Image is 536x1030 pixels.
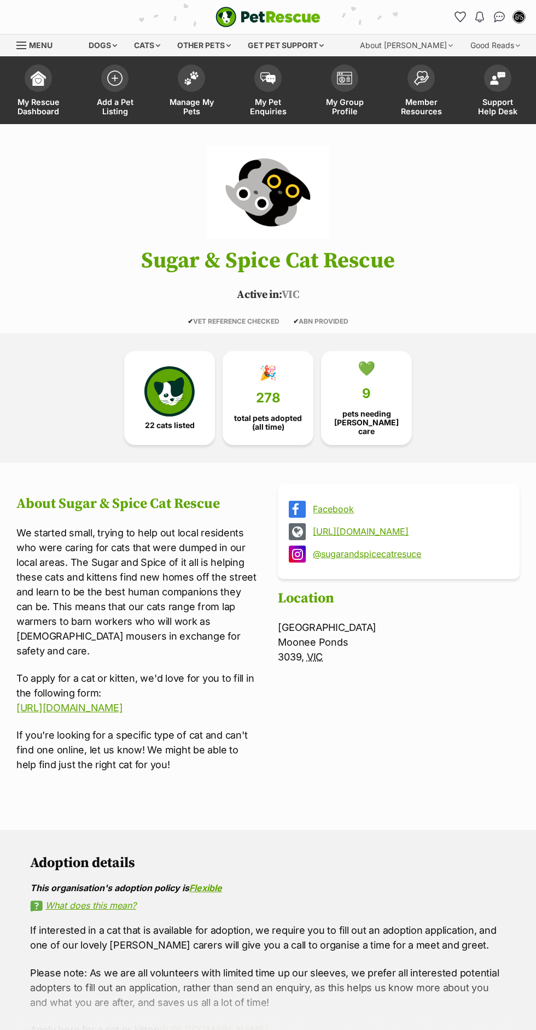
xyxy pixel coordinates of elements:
[215,7,321,27] img: logo-e224e6f780fb5917bec1dbf3a21bbac754714ae5b6737aabdf751b685950b380.svg
[31,71,46,86] img: dashboard-icon-eb2f2d2d3e046f16d808141f083e7271f6b2e854fb5c12c21221c1fb7104beca.svg
[14,97,63,116] span: My Rescue Dashboard
[510,8,528,26] button: My account
[16,496,258,512] h2: About Sugar & Spice Cat Rescue
[170,34,238,56] div: Other pets
[30,923,506,952] p: If interested in a cat that is available for adoption, we require you to fill out an adoption app...
[184,71,199,85] img: manage-my-pets-icon-02211641906a0b7f246fdf0571729dbe1e7629f14944591b6c1af311fb30b64b.svg
[188,317,279,325] span: VET REFERENCE CHECKED
[243,97,293,116] span: My Pet Enquiries
[215,7,321,27] a: PetRescue
[77,59,153,124] a: Add a Pet Listing
[313,504,504,514] a: Facebook
[16,728,258,772] p: If you're looking for a specific type of cat and can't find one online, let us know! We might be ...
[413,71,429,85] img: member-resources-icon-8e73f808a243e03378d46382f2149f9095a855e16c252ad45f914b54edf8863c.svg
[206,146,330,239] img: Sugar & Spice Cat Rescue
[16,525,258,658] p: We started small, trying to help out local residents who were caring for cats that were dumped in...
[352,34,461,56] div: About [PERSON_NAME]
[144,366,195,417] img: cat-icon-068c71abf8fe30c970a85cd354bc8e23425d12f6e8612795f06af48be43a487a.svg
[293,317,348,325] span: ABN PROVIDED
[293,317,299,325] icon: ✔
[494,11,505,22] img: chat-41dd97257d64d25036548639549fe6c8038ab92f7586957e7f3b1b290dea8141.svg
[362,386,371,401] span: 9
[451,8,528,26] ul: Account quick links
[259,365,277,381] div: 🎉
[471,8,488,26] button: Notifications
[278,651,304,663] span: 3039,
[153,59,230,124] a: Manage My Pets
[463,34,528,56] div: Good Reads
[451,8,469,26] a: Favourites
[475,11,484,22] img: notifications-46538b983faf8c2785f20acdc204bb7945ddae34d4c08c2a6579f10ce5e182be.svg
[256,390,281,406] span: 278
[107,71,123,86] img: add-pet-listing-icon-0afa8454b4691262ce3f59096e99ab1cd57d4a30225e0717b998d2c9b9846f56.svg
[16,34,60,54] a: Menu
[330,409,403,436] span: pets needing [PERSON_NAME] care
[473,97,522,116] span: Support Help Desk
[30,883,506,893] div: This organisation's adoption policy is
[223,351,313,445] a: 🎉 278 total pets adopted (all time)
[167,97,216,116] span: Manage My Pets
[337,72,352,85] img: group-profile-icon-3fa3cf56718a62981997c0bc7e787c4b2cf8bcc04b72c1350f741eb67cf2f40e.svg
[30,855,506,871] h2: Adoption details
[278,590,520,607] h2: Location
[358,360,375,377] div: 💚
[81,34,125,56] div: Dogs
[240,34,331,56] div: Get pet support
[232,414,304,431] span: total pets adopted (all time)
[126,34,168,56] div: Cats
[306,59,383,124] a: My Group Profile
[459,59,536,124] a: Support Help Desk
[230,59,306,124] a: My Pet Enquiries
[313,549,504,559] a: @sugarandspicecatresuce
[321,351,412,445] a: 💚 9 pets needing [PERSON_NAME] care
[278,636,348,648] span: Moonee Ponds
[30,900,506,910] a: What does this mean?
[490,72,505,85] img: help-desk-icon-fdf02630f3aa405de69fd3d07c3f3aa587a6932b1a1747fa1d2bba05be0121f9.svg
[124,351,215,445] a: 22 cats listed
[16,671,258,715] p: To apply for a cat or kitten, we'd love for you to fill in the following form:
[90,97,139,116] span: Add a Pet Listing
[29,40,53,50] span: Menu
[237,288,281,302] span: Active in:
[383,59,459,124] a: Member Resources
[491,8,508,26] a: Conversations
[189,882,222,893] a: Flexible
[16,702,123,713] a: [URL][DOMAIN_NAME]
[30,965,506,1010] p: Please note: As we are all volunteers with limited time up our sleeves, we prefer all interested ...
[260,72,276,84] img: pet-enquiries-icon-7e3ad2cf08bfb03b45e93fb7055b45f3efa6380592205ae92323e6603595dc1f.svg
[514,11,525,22] img: Sugar and Spice Cat Rescue profile pic
[188,317,193,325] icon: ✔
[313,526,504,536] a: [URL][DOMAIN_NAME]
[397,97,446,116] span: Member Resources
[278,622,376,633] span: [GEOGRAPHIC_DATA]
[320,97,369,116] span: My Group Profile
[307,651,323,663] abbr: Victoria
[145,421,195,430] span: 22 cats listed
